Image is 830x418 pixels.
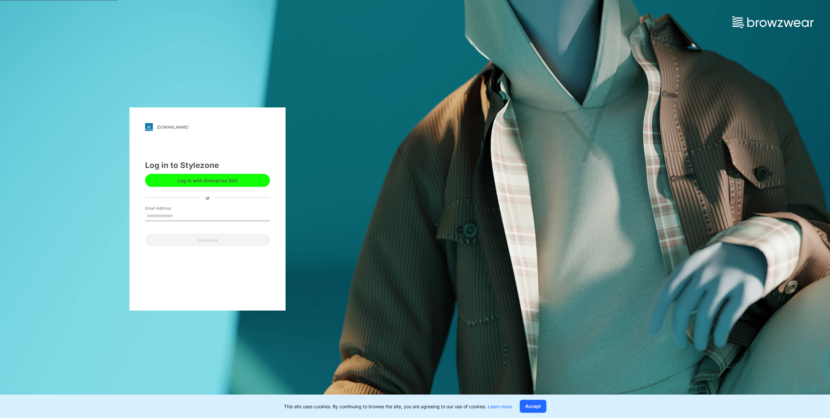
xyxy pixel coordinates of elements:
button: Accept [520,400,546,413]
img: browzwear-logo.73288ffb.svg [732,16,814,28]
div: Log in to Stylezone [145,160,270,171]
div: [DOMAIN_NAME] [157,125,188,130]
a: [DOMAIN_NAME] [145,123,270,131]
a: Learn more [488,404,512,409]
button: Log in with Enterprise SSO [145,174,270,187]
img: svg+xml;base64,PHN2ZyB3aWR0aD0iMjgiIGhlaWdodD0iMjgiIHZpZXdCb3g9IjAgMCAyOCAyOCIgZmlsbD0ibm9uZSIgeG... [145,123,153,131]
p: This site uses cookies. By continuing to browse the site, you are agreeing to our use of cookies. [284,403,512,410]
label: Email Address [145,205,191,211]
div: or [200,194,215,201]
